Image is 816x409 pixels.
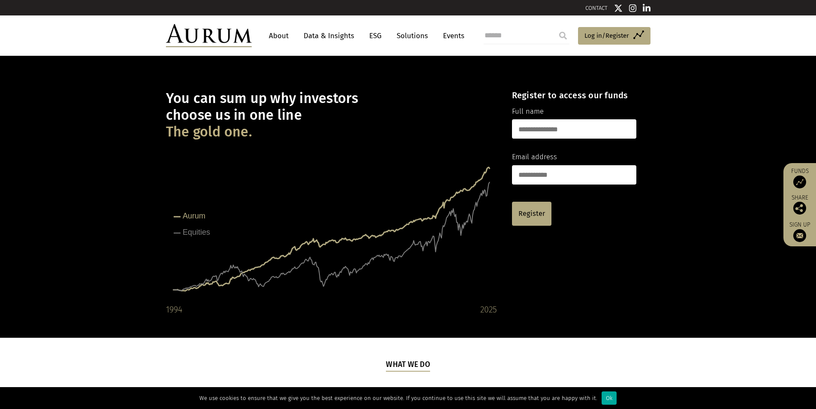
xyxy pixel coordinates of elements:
[512,106,544,117] label: Full name
[183,228,210,236] tspan: Equities
[793,229,806,242] img: Sign up to our newsletter
[788,167,812,188] a: Funds
[643,4,650,12] img: Linkedin icon
[439,28,464,44] a: Events
[166,90,497,140] h1: You can sum up why investors choose us in one line
[166,303,182,316] div: 1994
[512,202,551,226] a: Register
[578,27,650,45] a: Log in/Register
[793,202,806,215] img: Share this post
[512,151,557,163] label: Email address
[512,90,636,100] h4: Register to access our funds
[629,4,637,12] img: Instagram icon
[265,28,293,44] a: About
[166,124,252,140] span: The gold one.
[386,359,430,371] h5: What we do
[793,176,806,188] img: Access Funds
[585,5,608,11] a: CONTACT
[392,28,432,44] a: Solutions
[183,212,205,220] tspan: Aurum
[554,27,572,44] input: Submit
[584,30,629,41] span: Log in/Register
[602,391,617,405] div: Ok
[788,195,812,215] div: Share
[614,4,623,12] img: Twitter icon
[365,28,386,44] a: ESG
[788,221,812,242] a: Sign up
[166,24,252,47] img: Aurum
[480,303,497,316] div: 2025
[299,28,358,44] a: Data & Insights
